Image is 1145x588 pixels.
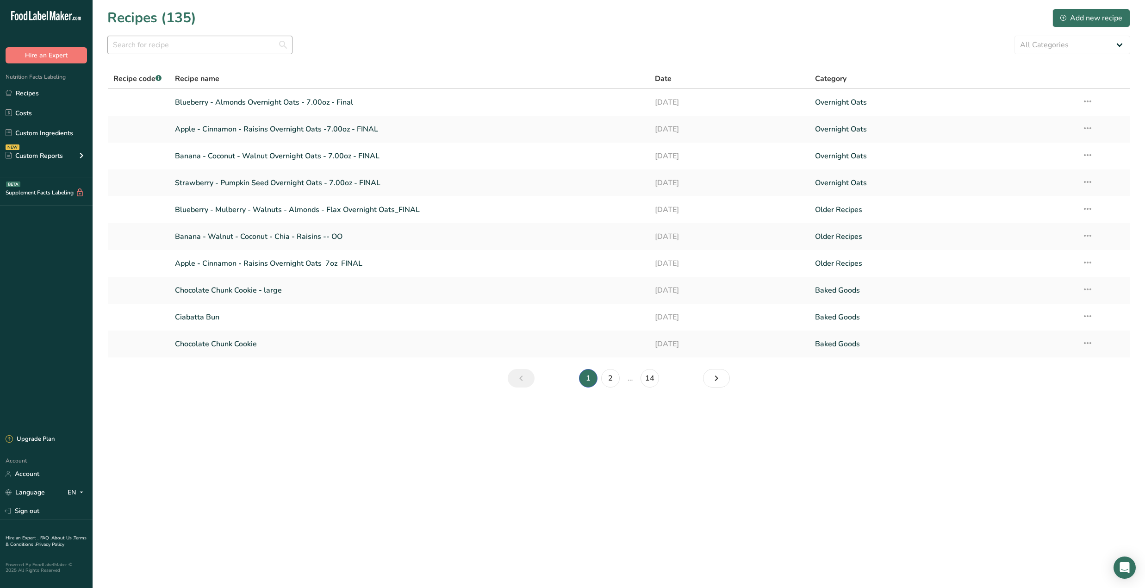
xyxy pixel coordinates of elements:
a: Overnight Oats [815,146,1070,166]
a: [DATE] [655,281,804,300]
a: Terms & Conditions . [6,535,87,548]
a: Banana - Coconut - Walnut Overnight Oats - 7.00oz - FINAL [175,146,644,166]
a: Strawberry - Pumpkin Seed Overnight Oats - 7.00oz - FINAL [175,173,644,193]
a: FAQ . [40,535,51,541]
a: Older Recipes [815,200,1070,219]
div: Upgrade Plan [6,435,55,444]
a: Banana - Walnut - Coconut - Chia - Raisins -- OO [175,227,644,246]
div: EN [68,487,87,498]
span: Recipe code [113,74,162,84]
a: Baked Goods [815,281,1070,300]
a: Page 14. [641,369,659,388]
a: About Us . [51,535,74,541]
a: [DATE] [655,254,804,273]
a: Older Recipes [815,254,1070,273]
a: Blueberry - Almonds Overnight Oats - 7.00oz - Final [175,93,644,112]
a: Previous page [508,369,535,388]
button: Add new recipe [1052,9,1130,27]
a: [DATE] [655,227,804,246]
a: [DATE] [655,146,804,166]
a: [DATE] [655,119,804,139]
a: Apple - Cinnamon - Raisins Overnight Oats -7.00oz - FINAL [175,119,644,139]
div: NEW [6,144,19,150]
a: Overnight Oats [815,93,1070,112]
a: Ciabatta Bun [175,307,644,327]
span: Date [655,73,672,84]
a: Chocolate Chunk Cookie - large [175,281,644,300]
a: [DATE] [655,334,804,354]
a: Baked Goods [815,334,1070,354]
a: Blueberry - Mulberry - Walnuts - Almonds - Flax Overnight Oats_FINAL [175,200,644,219]
a: Privacy Policy [36,541,64,548]
div: Open Intercom Messenger [1114,557,1136,579]
a: Baked Goods [815,307,1070,327]
button: Hire an Expert [6,47,87,63]
a: [DATE] [655,307,804,327]
div: Custom Reports [6,151,63,161]
a: Overnight Oats [815,119,1070,139]
a: Hire an Expert . [6,535,38,541]
div: Powered By FoodLabelMaker © 2025 All Rights Reserved [6,562,87,573]
input: Search for recipe [107,36,292,54]
a: Older Recipes [815,227,1070,246]
a: Apple - Cinnamon - Raisins Overnight Oats_7oz_FINAL [175,254,644,273]
a: Overnight Oats [815,173,1070,193]
a: Page 2. [601,369,620,388]
a: [DATE] [655,173,804,193]
div: Add new recipe [1060,13,1122,24]
a: [DATE] [655,200,804,219]
a: [DATE] [655,93,804,112]
span: Recipe name [175,73,219,84]
span: Category [815,73,846,84]
a: Chocolate Chunk Cookie [175,334,644,354]
a: Next page [703,369,730,388]
h1: Recipes (135) [107,7,196,28]
a: Language [6,484,45,500]
div: BETA [6,181,20,187]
